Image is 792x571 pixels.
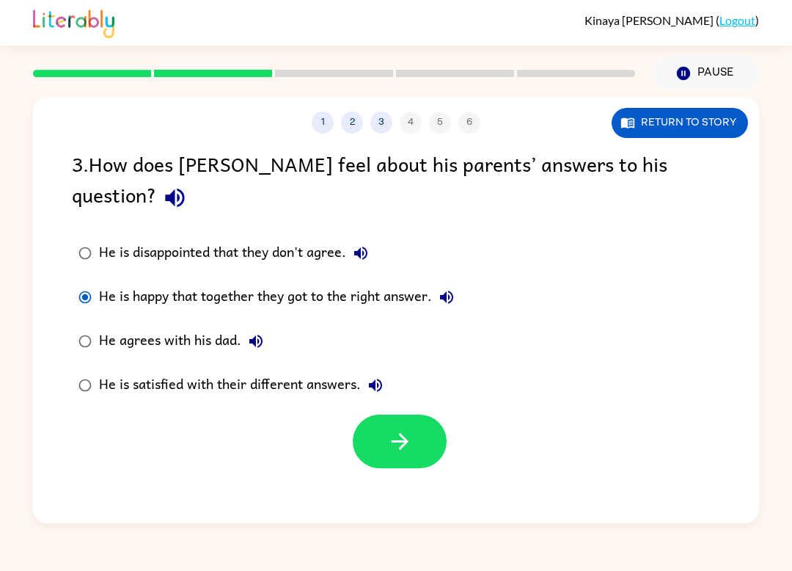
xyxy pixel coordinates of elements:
button: 2 [341,112,363,134]
button: He is disappointed that they don't agree. [346,239,375,268]
img: Literably [33,6,114,38]
div: He is happy that together they got to the right answer. [99,283,461,312]
button: He agrees with his dad. [241,327,271,356]
button: Return to story [612,108,748,138]
button: Pause [653,57,759,90]
div: He is satisfied with their different answers. [99,371,390,400]
div: ( ) [584,13,759,27]
span: Kinaya [PERSON_NAME] [584,13,716,27]
button: He is happy that together they got to the right answer. [432,283,461,312]
button: 1 [312,112,334,134]
a: Logout [719,13,755,27]
div: He is disappointed that they don't agree. [99,239,375,268]
div: He agrees with his dad. [99,327,271,356]
div: 3 . How does [PERSON_NAME] feel about his parents’ answers to his question? [72,148,720,217]
button: 3 [370,112,392,134]
button: He is satisfied with their different answers. [361,371,390,400]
